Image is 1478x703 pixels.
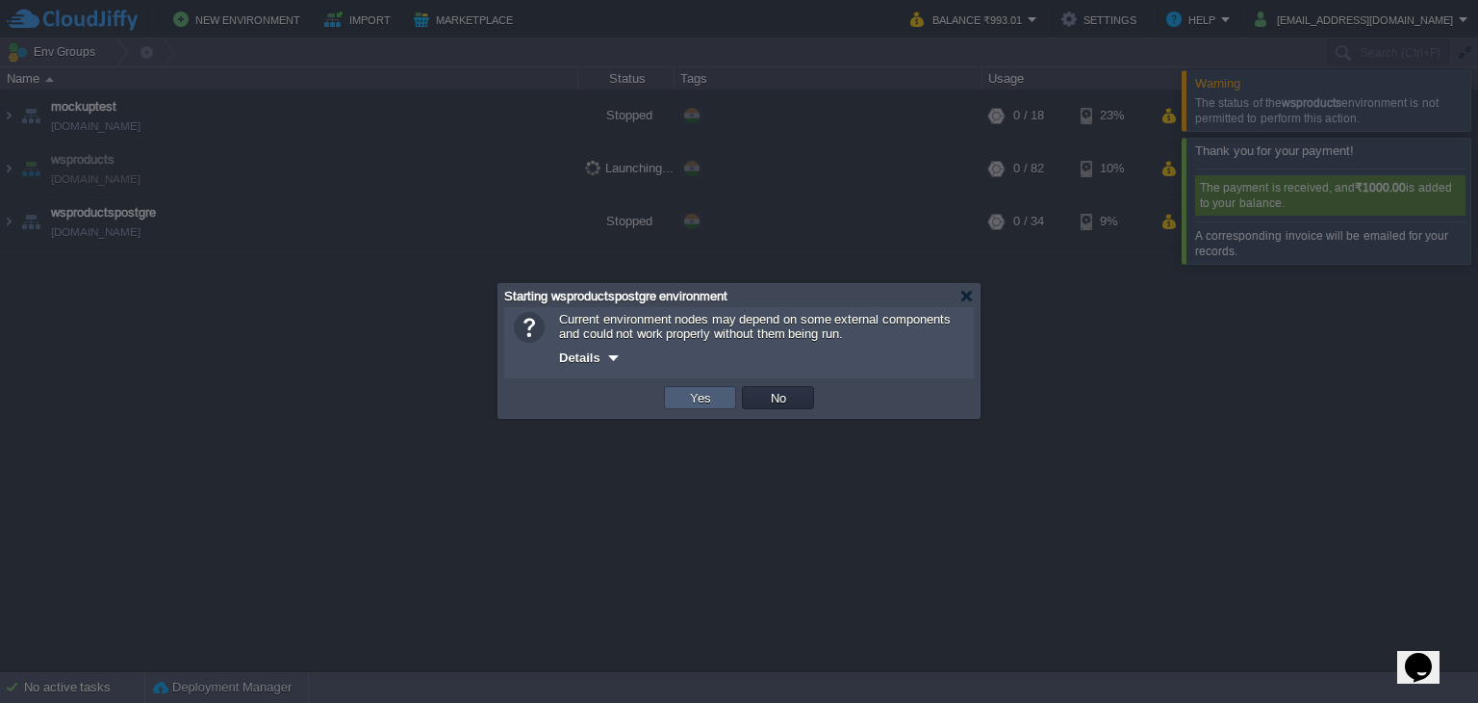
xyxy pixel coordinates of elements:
span: Current environment nodes may depend on some external components and could not work properly with... [559,312,951,341]
span: Details [559,351,600,365]
span: Starting wsproductspostgre environment [504,289,727,303]
iframe: chat widget [1397,626,1459,684]
button: No [765,389,792,406]
button: Yes [684,389,717,406]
